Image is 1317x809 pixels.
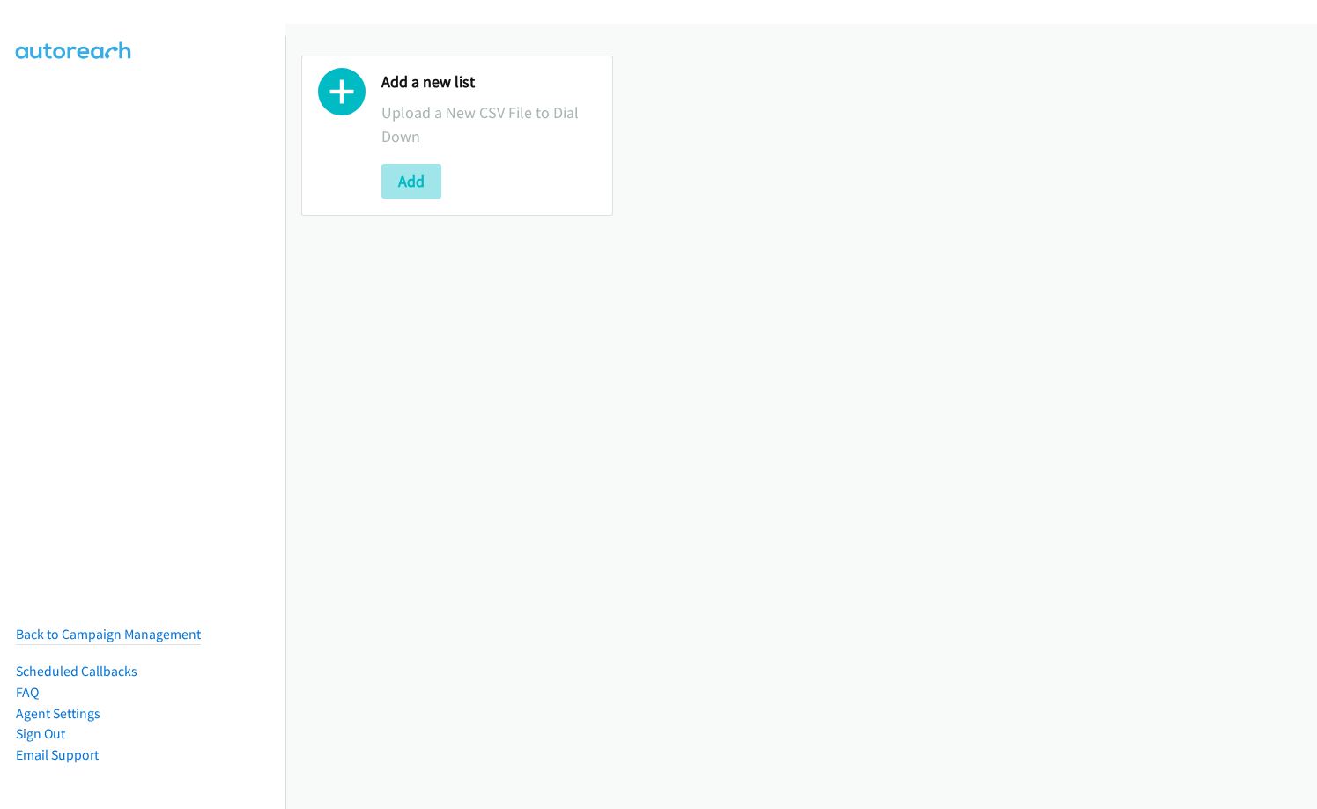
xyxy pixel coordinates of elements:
[16,626,201,642] a: Back to Campaign Management
[381,164,441,199] button: Add
[16,705,100,722] a: Agent Settings
[381,100,596,148] p: Upload a New CSV File to Dial Down
[16,663,137,679] a: Scheduled Callbacks
[16,684,39,701] a: FAQ
[16,725,65,742] a: Sign Out
[16,746,99,763] a: Email Support
[381,72,596,93] h2: Add a new list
